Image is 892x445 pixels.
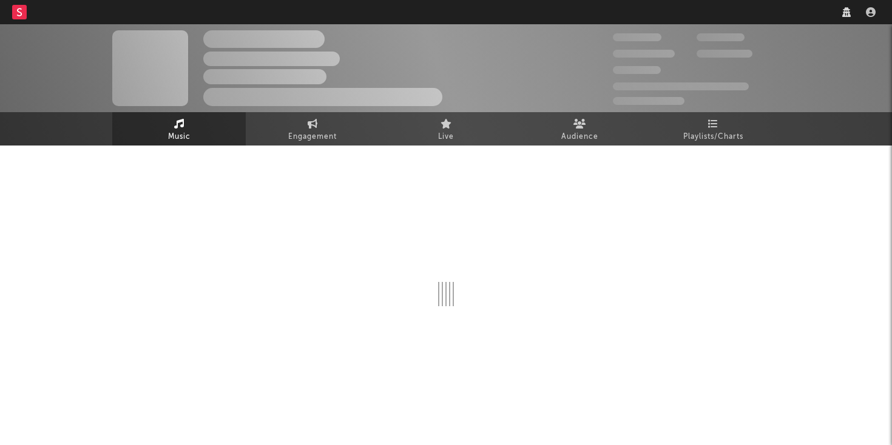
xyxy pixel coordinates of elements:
span: Music [168,130,191,144]
span: 100,000 [613,66,661,74]
a: Live [379,112,513,146]
span: Jump Score: 85.0 [613,97,684,105]
a: Music [112,112,246,146]
span: Live [438,130,454,144]
a: Engagement [246,112,379,146]
a: Playlists/Charts [646,112,780,146]
span: 1,000,000 [697,50,752,58]
span: 50,000,000 [613,50,675,58]
a: Audience [513,112,646,146]
span: 100,000 [697,33,745,41]
span: Playlists/Charts [683,130,743,144]
span: Engagement [288,130,337,144]
span: Audience [561,130,598,144]
span: 50,000,000 Monthly Listeners [613,82,749,90]
span: 300,000 [613,33,661,41]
